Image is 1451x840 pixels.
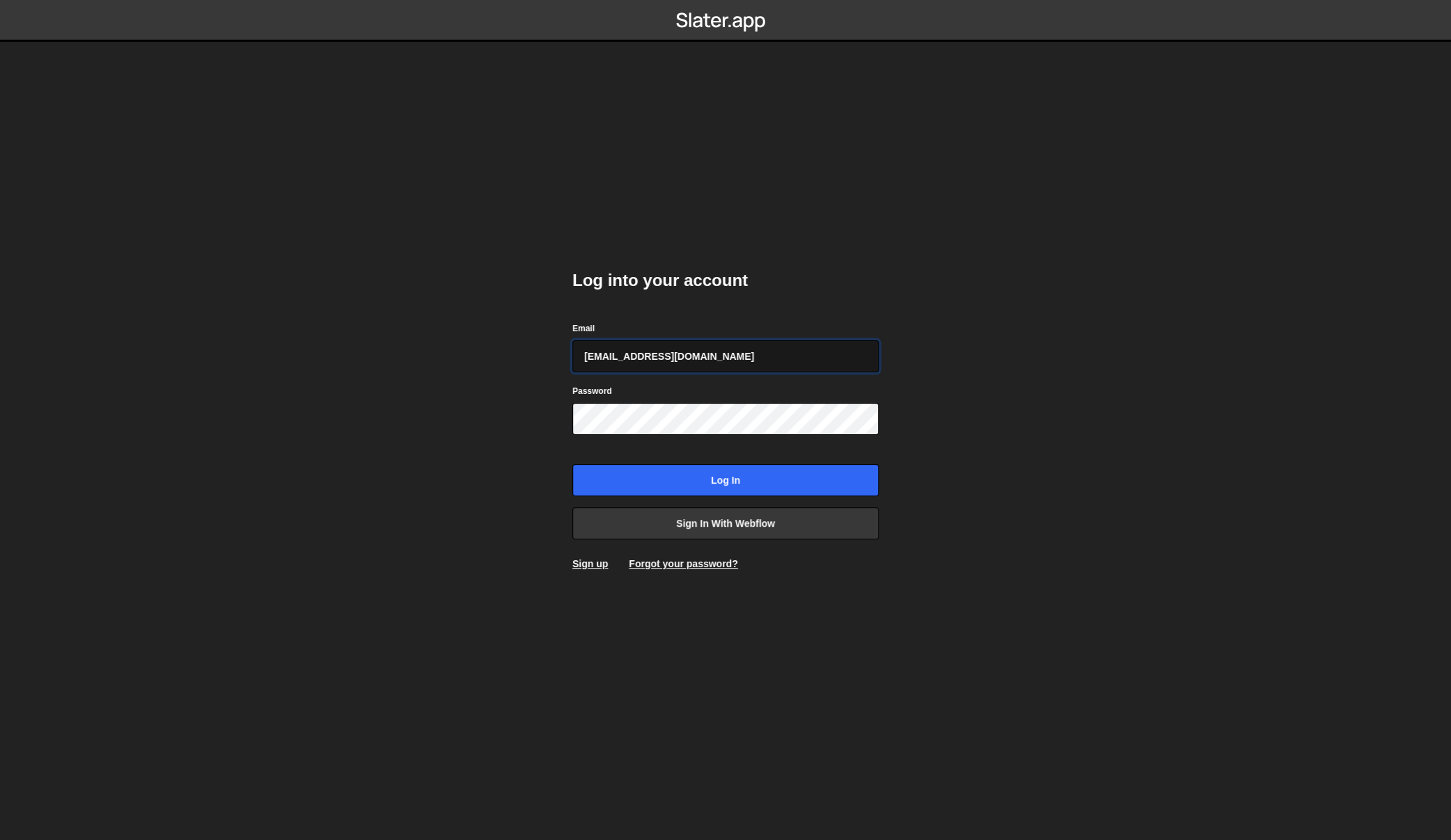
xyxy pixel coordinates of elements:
[572,322,595,335] label: Email
[629,558,737,569] a: Forgot your password?
[572,464,879,496] input: Log in
[572,384,612,398] label: Password
[572,269,879,292] h2: Log into your account
[572,507,879,539] a: Sign in with Webflow
[572,558,608,569] a: Sign up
